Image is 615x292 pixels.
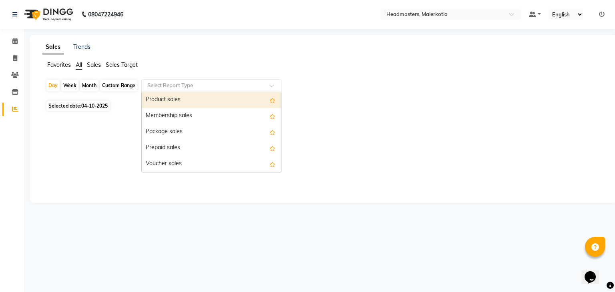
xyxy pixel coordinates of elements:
span: Sales [87,61,101,68]
div: Week [61,80,78,91]
span: Favorites [47,61,71,68]
div: Month [80,80,98,91]
a: Trends [73,43,90,50]
span: Add this report to Favorites List [269,127,275,137]
div: Product sales [142,92,281,108]
span: Add this report to Favorites List [269,143,275,153]
ng-dropdown-panel: Options list [141,92,281,172]
div: Package sales [142,124,281,140]
a: Sales [42,40,64,54]
div: Day [46,80,60,91]
span: Sales Target [106,61,138,68]
div: Membership sales [142,108,281,124]
span: Add this report to Favorites List [269,95,275,105]
div: Prepaid sales [142,140,281,156]
div: Custom Range [100,80,137,91]
span: Add this report to Favorites List [269,111,275,121]
div: Voucher sales [142,156,281,172]
span: 04-10-2025 [81,103,108,109]
span: Selected date: [46,101,110,111]
iframe: chat widget [581,260,607,284]
span: All [76,61,82,68]
b: 08047224946 [88,3,123,26]
img: logo [20,3,75,26]
span: Add this report to Favorites List [269,159,275,169]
